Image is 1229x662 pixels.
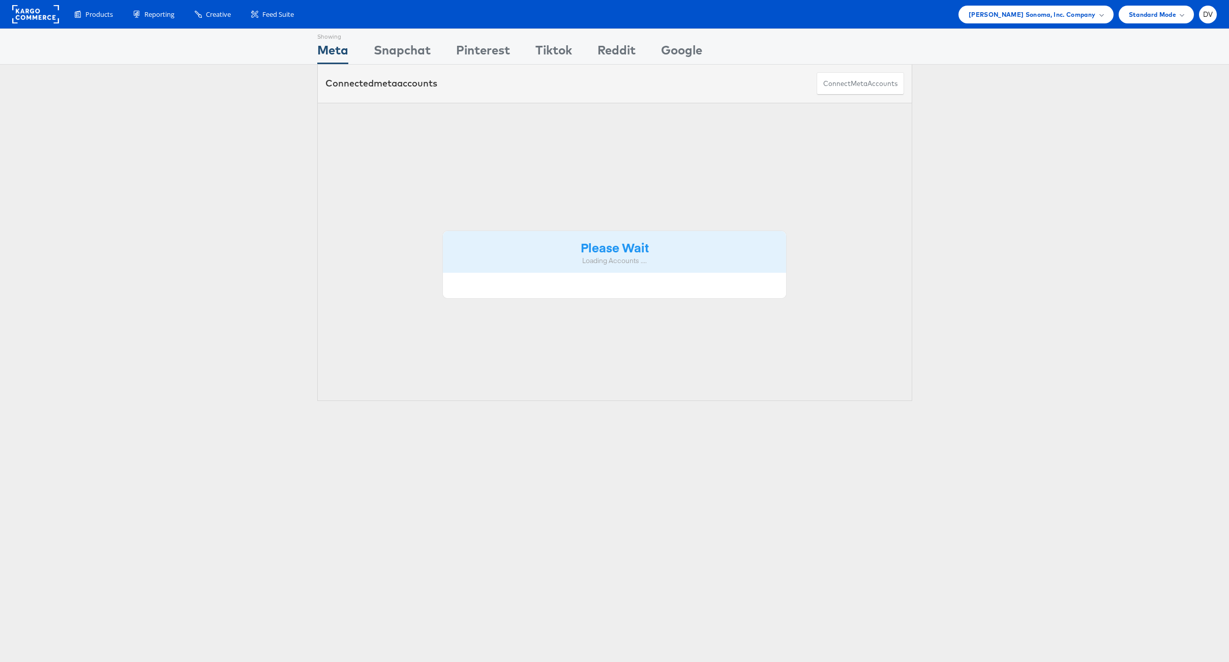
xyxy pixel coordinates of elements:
[581,239,649,255] strong: Please Wait
[451,256,779,266] div: Loading Accounts ....
[969,9,1096,20] span: [PERSON_NAME] Sonoma, Inc. Company
[85,10,113,19] span: Products
[374,41,431,64] div: Snapchat
[325,77,437,90] div: Connected accounts
[317,29,348,41] div: Showing
[535,41,572,64] div: Tiktok
[817,72,904,95] button: ConnectmetaAccounts
[262,10,294,19] span: Feed Suite
[661,41,702,64] div: Google
[206,10,231,19] span: Creative
[851,79,867,89] span: meta
[456,41,510,64] div: Pinterest
[144,10,174,19] span: Reporting
[597,41,636,64] div: Reddit
[1129,9,1176,20] span: Standard Mode
[317,41,348,64] div: Meta
[1203,11,1213,18] span: DV
[374,77,397,89] span: meta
